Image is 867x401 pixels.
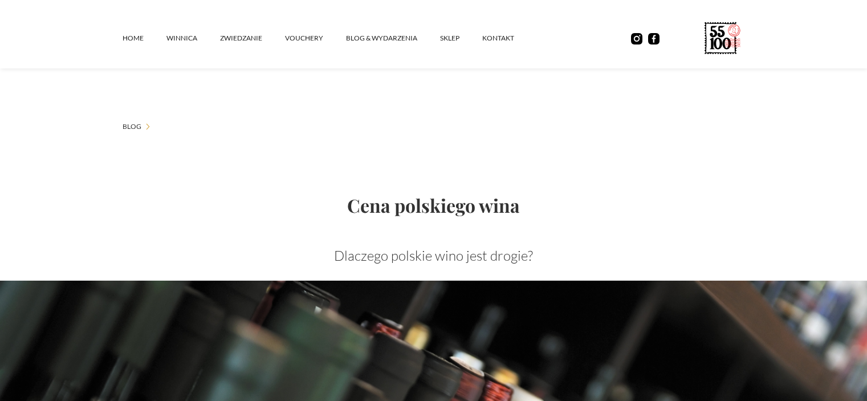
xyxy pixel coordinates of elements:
[123,121,141,132] a: Blog
[346,21,440,55] a: Blog & Wydarzenia
[166,21,220,55] a: winnica
[123,21,166,55] a: Home
[440,21,482,55] a: SKLEP
[123,246,745,265] p: Dlaczego polskie wino jest drogie?
[285,21,346,55] a: vouchery
[123,196,745,214] h1: Cena polskiego wina
[220,21,285,55] a: ZWIEDZANIE
[482,21,537,55] a: kontakt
